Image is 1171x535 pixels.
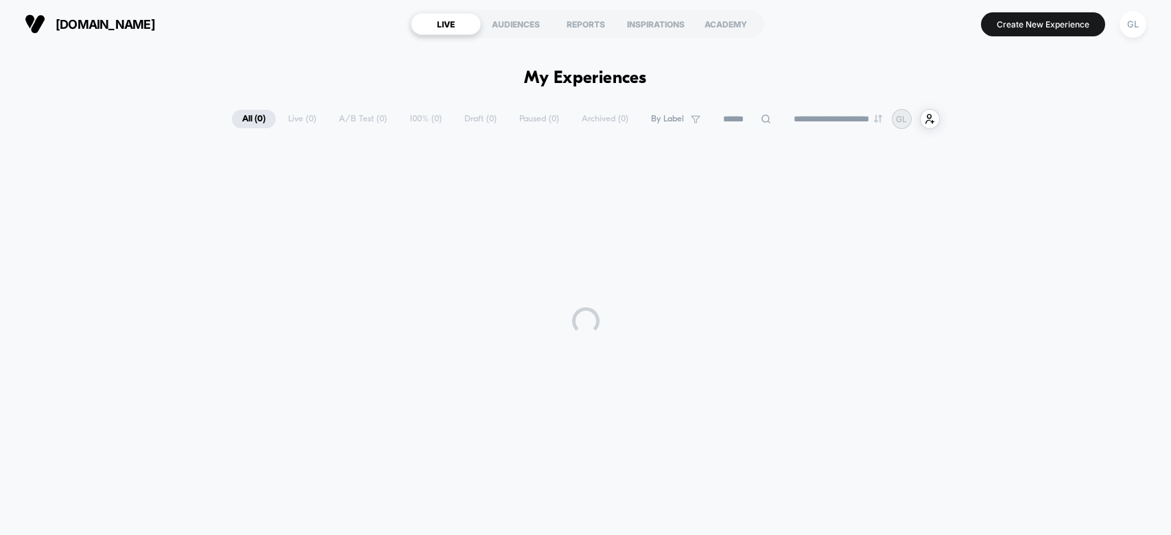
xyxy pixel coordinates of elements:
div: REPORTS [551,13,621,35]
button: Create New Experience [981,12,1105,36]
img: end [874,115,882,123]
h1: My Experiences [524,69,647,88]
span: [DOMAIN_NAME] [56,17,155,32]
img: Visually logo [25,14,45,34]
button: [DOMAIN_NAME] [21,13,159,35]
span: All ( 0 ) [232,110,276,128]
button: GL [1115,10,1150,38]
p: GL [896,114,907,124]
div: LIVE [411,13,481,35]
div: GL [1120,11,1146,38]
div: ACADEMY [691,13,761,35]
span: By Label [651,114,684,124]
div: AUDIENCES [481,13,551,35]
div: INSPIRATIONS [621,13,691,35]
